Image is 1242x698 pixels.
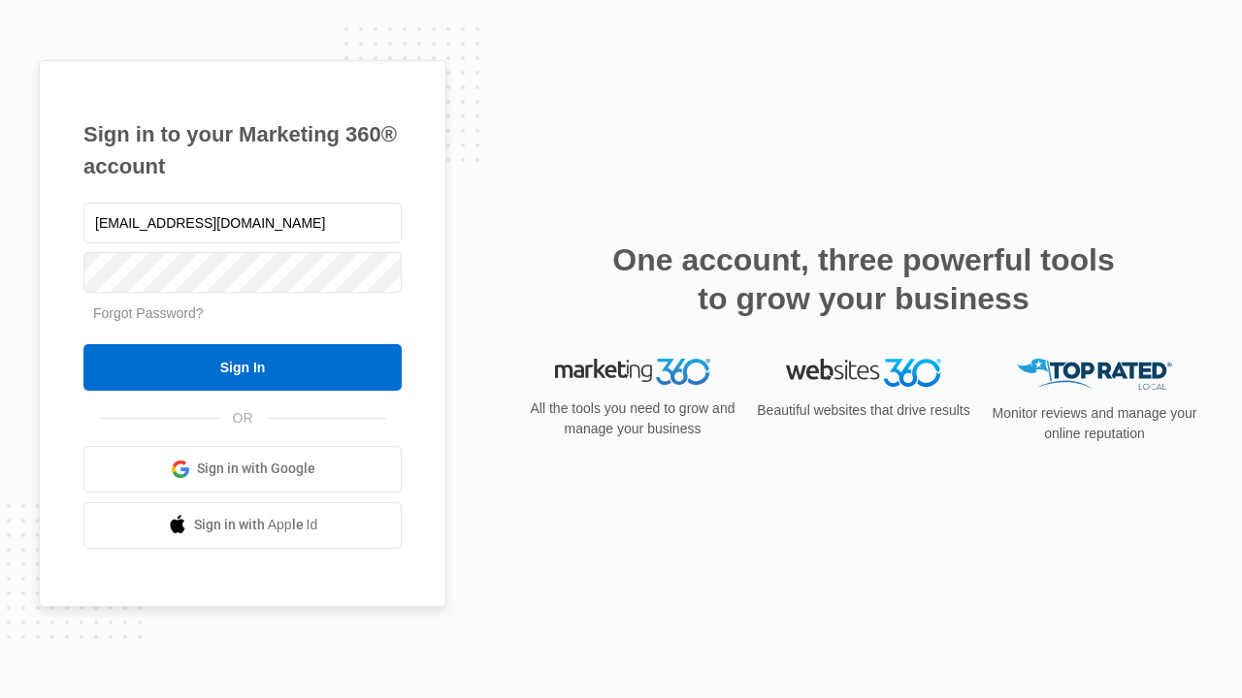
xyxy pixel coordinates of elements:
[606,240,1121,318] h2: One account, three powerful tools to grow your business
[524,398,741,439] p: All the tools you need to grow and manage your business
[197,459,315,479] span: Sign in with Google
[555,359,710,386] img: Marketing 360
[83,502,402,549] a: Sign in with Apple Id
[83,446,402,492] a: Sign in with Google
[1017,359,1172,391] img: Top Rated Local
[786,359,941,387] img: Websites 360
[219,408,267,428] span: OR
[83,344,402,391] input: Sign In
[755,400,972,421] p: Beautiful websites that drive results
[93,305,204,321] a: Forgot Password?
[194,515,318,535] span: Sign in with Apple Id
[83,203,402,243] input: Email
[83,118,402,182] h1: Sign in to your Marketing 360® account
[986,403,1203,444] p: Monitor reviews and manage your online reputation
